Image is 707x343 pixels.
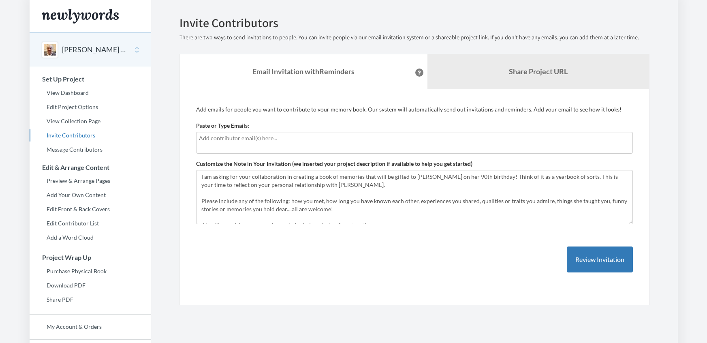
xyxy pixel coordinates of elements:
[509,67,568,76] b: Share Project URL
[199,134,630,143] input: Add contributor email(s) here...
[30,265,151,277] a: Purchase Physical Book
[30,87,151,99] a: View Dashboard
[30,321,151,333] a: My Account & Orders
[30,129,151,141] a: Invite Contributors
[30,279,151,292] a: Download PDF
[30,101,151,113] a: Edit Project Options
[30,75,151,83] h3: Set Up Project
[196,160,472,168] label: Customize the Note in Your Invitation (we inserted your project description if available to help ...
[30,254,151,261] h3: Project Wrap Up
[30,164,151,171] h3: Edit & Arrange Content
[30,144,151,156] a: Message Contributors
[42,9,119,24] img: Newlywords logo
[196,122,249,130] label: Paste or Type Emails:
[30,175,151,187] a: Preview & Arrange Pages
[196,105,633,114] p: Add emails for people you want to contribute to your memory book. Our system will automatically s...
[30,217,151,229] a: Edit Contributor List
[30,294,151,306] a: Share PDF
[30,232,151,244] a: Add a Word Cloud
[30,189,151,201] a: Add Your Own Content
[30,115,151,127] a: View Collection Page
[179,34,649,42] p: There are two ways to send invitations to people. You can invite people via our email invitation ...
[62,45,128,55] button: [PERSON_NAME] 90th Birthday
[30,203,151,215] a: Edit Front & Back Covers
[196,170,633,224] textarea: I am asking for your collaboration in creating a book of memories that will be gifted to [PERSON_...
[567,247,633,273] button: Review Invitation
[252,67,355,76] strong: Email Invitation with Reminders
[179,16,649,30] h2: Invite Contributors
